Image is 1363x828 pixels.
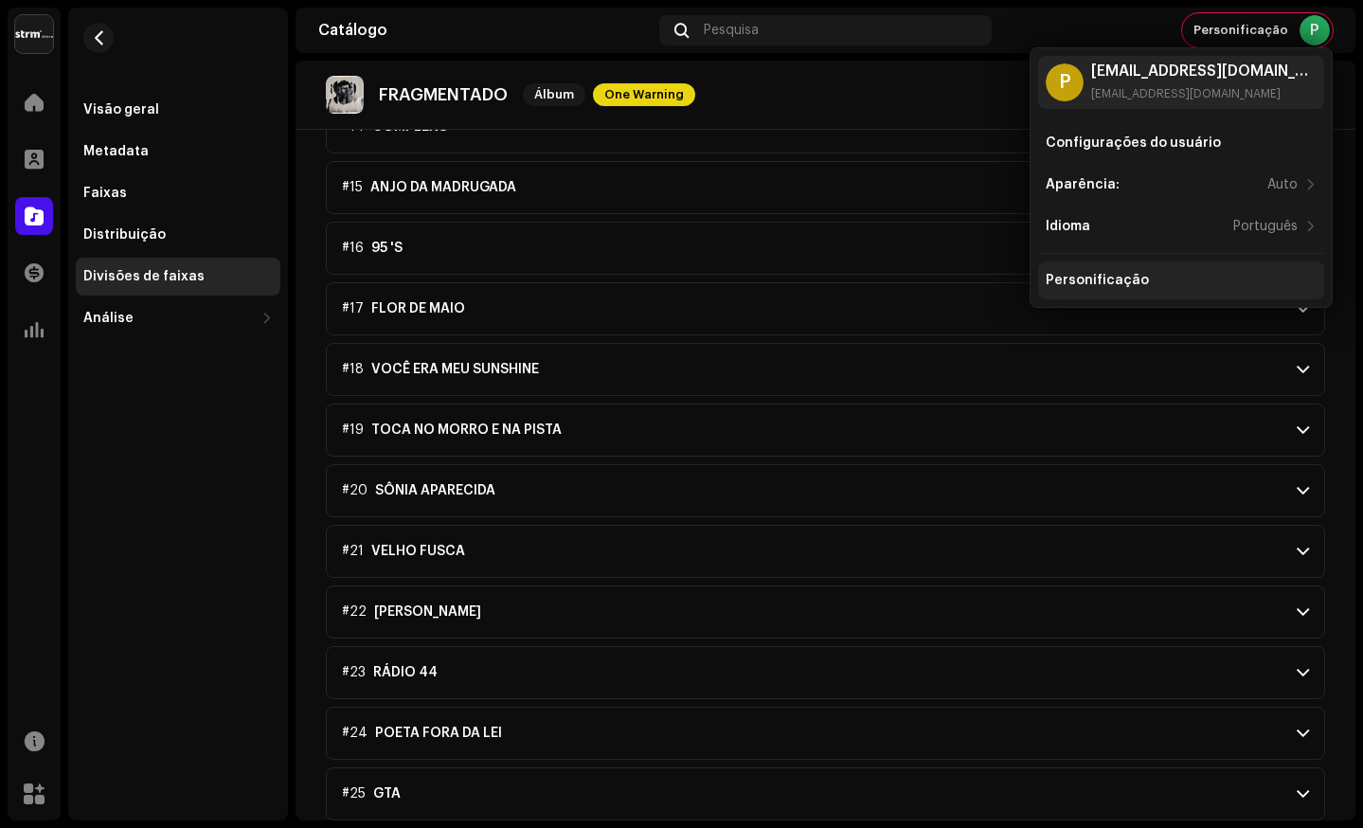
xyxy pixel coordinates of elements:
span: Personificação [1193,23,1288,38]
p-accordion-header: #15ANJO DA MADRUGADA [326,161,1325,214]
span: #21 [342,544,364,559]
re-m-nav-item: Personificação [1038,261,1324,299]
div: [EMAIL_ADDRESS][DOMAIN_NAME] [1091,86,1317,101]
re-m-nav-item: Faixas [76,174,280,212]
re-m-nav-item: Distribuição [76,216,280,254]
div: VELHO FUSCA [371,544,465,559]
p-accordion-header: #18VOCÊ ERA MEU SUNSHINE [326,343,1325,396]
re-m-nav-item: Idioma [1038,207,1324,245]
div: Divisões de faixas [83,269,205,284]
span: #23 [342,665,366,680]
span: #16 [342,241,364,256]
div: 95 'S [371,241,403,256]
p: FRAGMENTADO [379,85,508,105]
div: [EMAIL_ADDRESS][DOMAIN_NAME] [1091,63,1317,79]
re-m-nav-item: Metadata [76,133,280,171]
span: #19 [342,423,364,438]
span: #17 [342,301,364,316]
span: #25 [342,786,366,801]
div: TOCA NO MORRO E NA PISTA [371,423,562,438]
div: Catálogo [318,23,652,38]
div: VOCÊ ERA MEU SUNSHINE [371,362,539,377]
div: POETA FORA DA LEI [375,726,502,741]
p-accordion-header: #21VELHO FUSCA [326,525,1325,578]
re-m-nav-item: Visão geral [76,91,280,129]
re-m-nav-item: Aparência: [1038,166,1324,204]
div: Visão geral [83,102,159,117]
div: SÔNIA APARECIDA [375,483,495,498]
span: One Warning [593,83,695,106]
img: 408b884b-546b-4518-8448-1008f9c76b02 [15,15,53,53]
re-m-nav-dropdown: Análise [76,299,280,337]
p-accordion-header: #1695 'S [326,222,1325,275]
p-accordion-header: #24POETA FORA DA LEI [326,707,1325,760]
p-accordion-header: #19TOCA NO MORRO E NA PISTA [326,404,1325,457]
p-accordion-header: #20SÔNIA APARECIDA [326,464,1325,517]
div: Distribuição [83,227,166,243]
div: P [1046,63,1084,101]
span: #20 [342,483,368,498]
div: FLOR DE MAIO [371,301,465,316]
span: Pesquisa [704,23,759,38]
span: #15 [342,180,363,195]
p-accordion-header: #25GTA [326,767,1325,820]
div: Auto [1267,177,1298,192]
div: Personificação [1046,273,1149,288]
div: Faixas [83,186,127,201]
div: Aparência: [1046,177,1120,192]
p-accordion-header: #23RÁDIO 44 [326,646,1325,699]
p-accordion-header: #17FLOR DE MAIO [326,282,1325,335]
div: Configurações do usuário [1046,135,1221,151]
p-accordion-header: #22[PERSON_NAME] [326,585,1325,639]
img: cc5b27ff-5237-4d80-98b3-ad489ce76f91 [326,76,364,114]
span: #24 [342,726,368,741]
re-m-nav-item: Configurações do usuário [1038,124,1324,162]
div: Análise [83,311,134,326]
div: Metadata [83,144,149,159]
div: Português [1233,219,1298,234]
span: #18 [342,362,364,377]
div: ANJO DA MADRUGADA [370,180,516,195]
span: Álbum [523,83,585,106]
div: P [1300,15,1330,45]
re-m-nav-item: Divisões de faixas [76,258,280,296]
div: MOTEL BATES [374,604,481,620]
div: Idioma [1046,219,1090,234]
div: RÁDIO 44 [373,665,438,680]
span: #22 [342,604,367,620]
div: GTA [373,786,401,801]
